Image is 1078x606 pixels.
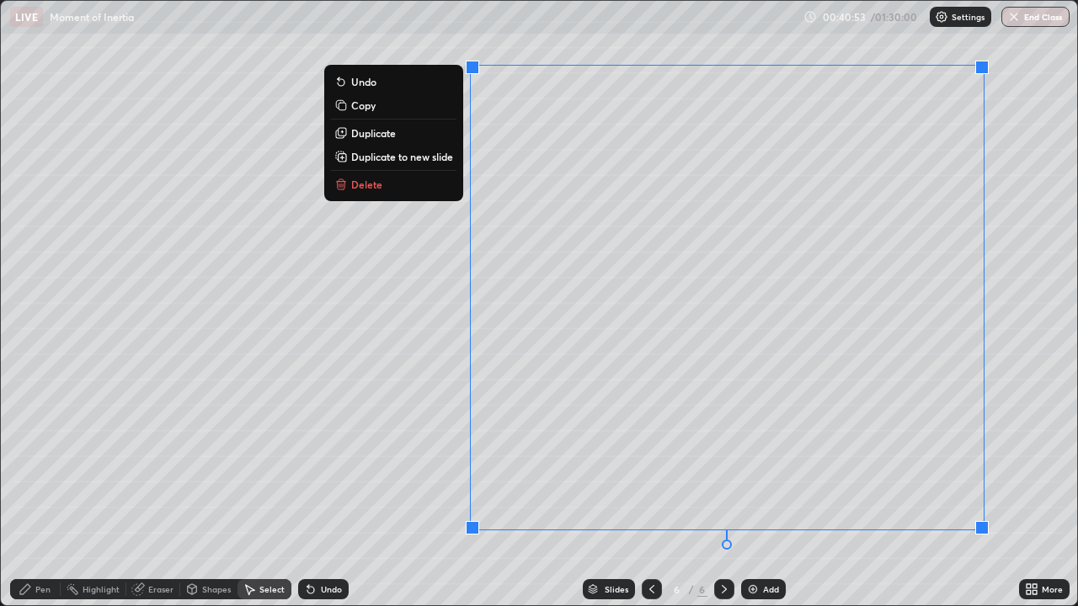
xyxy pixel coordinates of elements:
[35,585,51,593] div: Pen
[763,585,779,593] div: Add
[331,72,456,92] button: Undo
[952,13,985,21] p: Settings
[605,585,628,593] div: Slides
[321,585,342,593] div: Undo
[331,123,456,143] button: Duplicate
[746,582,760,596] img: add-slide-button
[351,126,396,140] p: Duplicate
[1001,7,1070,27] button: End Class
[331,174,456,194] button: Delete
[83,585,120,593] div: Highlight
[148,585,173,593] div: Eraser
[15,10,38,24] p: LIVE
[259,585,285,593] div: Select
[351,178,382,191] p: Delete
[331,146,456,167] button: Duplicate to new slide
[669,584,686,594] div: 6
[351,75,376,88] p: Undo
[1042,585,1063,593] div: More
[689,584,694,594] div: /
[351,98,376,112] p: Copy
[50,10,134,24] p: Moment of Inertia
[202,585,231,593] div: Shapes
[351,150,453,163] p: Duplicate to new slide
[935,10,948,24] img: class-settings-icons
[331,95,456,115] button: Copy
[697,582,707,597] div: 6
[1007,10,1021,24] img: end-class-cross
